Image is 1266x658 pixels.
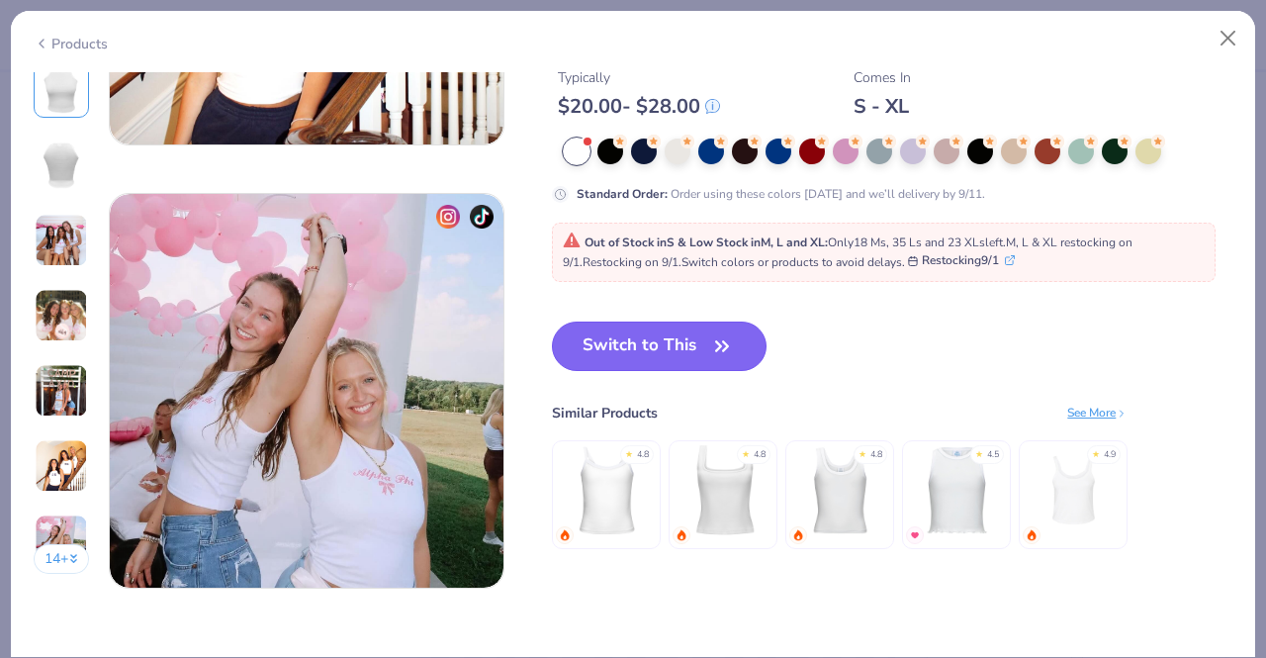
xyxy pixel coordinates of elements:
[1104,448,1116,462] div: 4.9
[637,448,649,462] div: 4.8
[1067,404,1128,422] div: See More
[558,67,720,88] div: Typically
[859,448,866,456] div: ★
[909,529,921,541] img: MostFav.gif
[35,289,88,342] img: User generated content
[742,448,750,456] div: ★
[1210,20,1247,57] button: Close
[854,94,911,119] div: S - XL
[35,439,88,493] img: User generated content
[792,529,804,541] img: trending.gif
[908,251,1015,269] button: Restocking9/1
[676,529,687,541] img: trending.gif
[35,214,88,267] img: User generated content
[558,94,720,119] div: $ 20.00 - $ 28.00
[793,443,887,537] img: Fresh Prints Sunset Blvd Ribbed Scoop Tank Top
[1027,443,1121,537] img: Bella Canvas Ladies' Micro Ribbed Scoop Tank
[38,66,85,114] img: Front
[754,448,766,462] div: 4.8
[975,448,983,456] div: ★
[577,185,985,203] div: Order using these colors [DATE] and we’ll delivery by 9/11.
[870,448,882,462] div: 4.8
[559,529,571,541] img: trending.gif
[552,403,658,423] div: Similar Products
[678,235,828,250] strong: & Low Stock in M, L and XL :
[577,186,668,202] strong: Standard Order :
[987,448,999,462] div: 4.5
[35,515,88,568] img: User generated content
[34,34,108,54] div: Products
[552,322,767,371] button: Switch to This
[34,544,90,574] button: 14+
[35,364,88,418] img: User generated content
[1092,448,1100,456] div: ★
[38,141,85,189] img: Back
[470,205,494,229] img: tiktok-icon.png
[1026,529,1038,541] img: trending.gif
[677,443,770,537] img: Fresh Prints Sydney Square Neck Tank Top
[110,194,503,588] img: 39d9b334-55af-4b5d-82f7-747248c8d19b
[436,205,460,229] img: insta-icon.png
[854,67,911,88] div: Comes In
[625,448,633,456] div: ★
[563,235,1132,270] span: Only 18 Ms, 35 Ls and 23 XLs left. M, L & XL restocking on 9/1. Restocking on 9/1. Switch colors ...
[560,443,654,537] img: Fresh Prints Cali Camisole Top
[910,443,1004,537] img: Fresh Prints Sasha Crop Top
[585,235,678,250] strong: Out of Stock in S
